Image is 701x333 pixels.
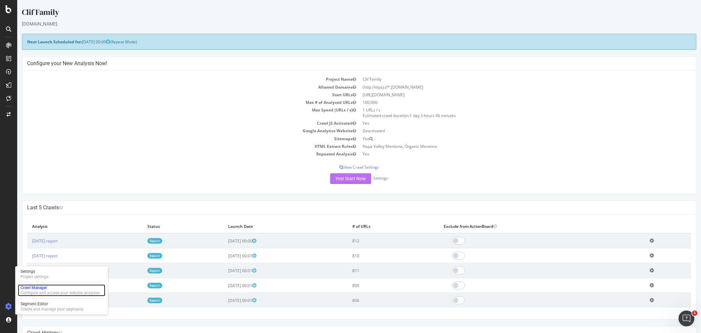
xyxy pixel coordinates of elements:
button: Yes! Start Now [313,173,354,184]
a: [DATE] report [15,283,40,288]
a: Report [130,268,145,273]
th: Status [125,220,206,233]
a: Report [130,253,145,259]
a: Report [130,238,145,244]
span: [DATE] 00:01 [211,298,239,303]
a: Segment EditorCreate and manage your segments [18,301,105,312]
div: Project settings [21,274,48,279]
th: Exclude from ActionBoard [422,220,627,233]
a: Crawl ManagerConfigure and access your website analyses [18,284,105,296]
td: 100,000 [342,99,674,106]
div: [DOMAIN_NAME] [5,21,679,27]
strong: Next Launch Scheduled for: [10,39,65,45]
td: Yes [342,119,674,127]
td: Google Analytics Website [10,127,342,135]
td: Deactivated [342,127,674,135]
p: View Crawl Settings [10,164,674,170]
a: [DATE] report [15,238,40,244]
div: Segment Editor [21,301,83,307]
a: [DATE] report [15,268,40,273]
td: Max Speed (URLs / s) [10,106,342,119]
span: [DATE] 00:01 [211,268,239,273]
div: Create and manage your segments [21,307,83,312]
td: 812 [330,233,422,248]
th: # of URLs [330,220,422,233]
td: (http|https)://*.[DOMAIN_NAME] [342,83,674,91]
span: [DATE] 00:01 [211,283,239,288]
td: 806 [330,293,422,308]
td: Clif Family [342,75,674,83]
td: 1 URLs / s Estimated crawl duration: [342,106,674,119]
iframe: Intercom live chat [678,311,694,326]
div: Crawl Manager [21,285,100,290]
td: Repeated Analysis [10,150,342,158]
a: Report [130,283,145,288]
td: Max # of Analysed URLs [10,99,342,106]
a: Report [130,298,145,303]
span: [DATE] 00:00 [211,238,239,244]
div: (Repeat Mode) [5,34,679,50]
td: HTML Extract Rules [10,143,342,150]
div: Configure and access your website analyses [21,290,100,296]
td: Allowed Domains [10,83,342,91]
a: [DATE] report [15,298,40,303]
h4: Last 5 Crawls [10,204,674,211]
td: 810 [330,248,422,263]
span: 1 day 3 hours 46 minutes [392,113,439,118]
a: SettingsProject settings [18,268,105,280]
span: [DATE] 00:01 [211,253,239,259]
td: 809 [330,278,422,293]
td: Yes [342,150,674,158]
td: Napa Valley Mentions, Organic Mentions [342,143,674,150]
a: Settings [356,175,371,181]
a: [DATE] report [15,253,40,259]
div: Clif Family [5,7,679,21]
th: Analysis [10,220,125,233]
td: Start URLs [10,91,342,99]
span: 1 [692,311,697,316]
td: Yes [342,135,674,143]
th: Launch Date [206,220,330,233]
td: Crawl JS Activated [10,119,342,127]
td: Project Name [10,75,342,83]
span: [DATE] 00:00 [65,39,93,45]
td: Sitemaps [10,135,342,143]
h4: Configure your New Analysis Now! [10,60,674,67]
td: 811 [330,263,422,278]
td: [URL][DOMAIN_NAME] [342,91,674,99]
div: Settings [21,269,48,274]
